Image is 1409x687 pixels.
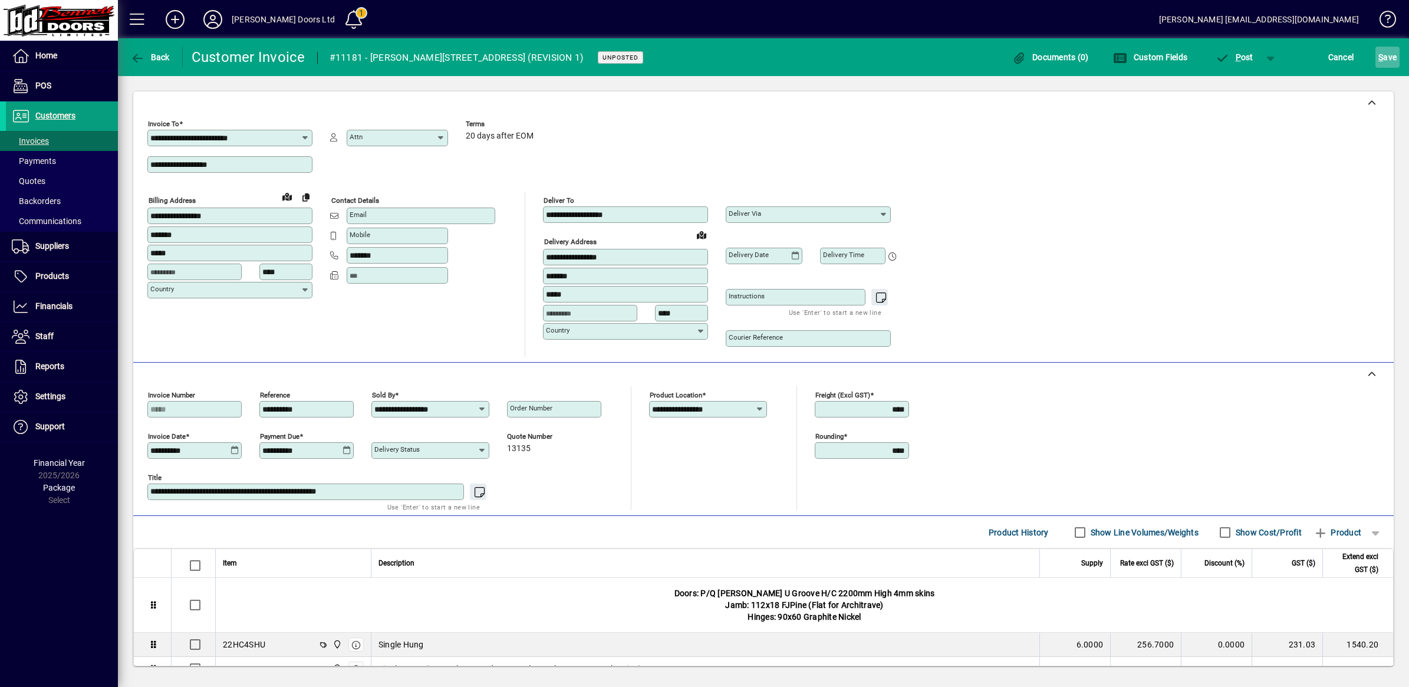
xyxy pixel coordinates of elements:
span: Bennett Doors Ltd [330,662,343,675]
span: Unposted [603,54,638,61]
span: Backorders [12,196,61,206]
mat-label: Country [150,285,174,293]
mat-label: Freight (excl GST) [815,391,870,399]
mat-label: Delivery status [374,445,420,453]
mat-label: Delivery time [823,251,864,259]
span: Communications [12,216,81,226]
mat-label: Rounding [815,432,844,441]
a: Financials [6,292,118,321]
mat-hint: Use 'Enter' to start a new line [387,500,480,514]
span: Invoices [12,136,49,146]
button: Documents (0) [1009,47,1092,68]
span: ave [1378,48,1397,67]
td: 1540.20 [1322,633,1393,657]
mat-label: Order number [510,404,552,412]
span: Single Hung (Internal garage door - steel x1 Poly Core to stop bowing) [378,663,642,675]
div: 450.4000 [1118,663,1174,675]
span: Back [130,52,170,62]
a: Support [6,412,118,442]
span: Home [35,51,57,60]
div: Customer Invoice [192,48,305,67]
app-page-header-button: Back [118,47,183,68]
td: 450.40 [1322,657,1393,681]
span: Product [1313,523,1361,542]
mat-label: Country [546,326,569,334]
mat-label: Mobile [350,231,370,239]
span: Financials [35,301,73,311]
button: Post [1209,47,1259,68]
mat-hint: Use 'Enter' to start a new line [789,305,881,319]
button: Cancel [1325,47,1357,68]
span: Quote number [507,433,578,441]
span: 1.0000 [1076,663,1104,675]
span: Quotes [12,176,45,186]
a: Home [6,41,118,71]
span: Rate excl GST ($) [1120,557,1174,570]
span: Customers [35,111,75,120]
span: Bennett Doors Ltd [330,638,343,651]
button: Product History [984,522,1054,543]
button: Save [1375,47,1400,68]
mat-label: Invoice number [148,391,195,399]
mat-label: Deliver To [544,196,574,205]
a: Knowledge Base [1371,2,1394,41]
a: View on map [278,187,297,206]
a: Backorders [6,191,118,211]
mat-label: Invoice To [148,120,179,128]
span: Financial Year [34,458,85,468]
span: Package [43,483,75,492]
mat-label: Reference [260,391,290,399]
span: Products [35,271,69,281]
mat-label: Courier Reference [729,333,783,341]
div: Doors: P/Q [PERSON_NAME] U Groove H/C 2200mm High 4mm skins Jamb: 112x18 FJPine (Flat for Architr... [216,578,1393,632]
div: [PERSON_NAME] Doors Ltd [232,10,335,29]
button: Custom Fields [1110,47,1190,68]
span: Terms [466,120,536,128]
span: Supply [1081,557,1103,570]
a: Settings [6,382,118,412]
span: Support [35,422,65,431]
td: 67.56 [1252,657,1322,681]
mat-label: Instructions [729,292,765,300]
a: Invoices [6,131,118,151]
a: Communications [6,211,118,231]
mat-label: Payment due [260,432,299,441]
span: 20 days after EOM [466,132,534,141]
div: 22SP4SHSTLU-860 [223,663,296,675]
span: P [1236,52,1241,62]
span: Description [378,557,414,570]
span: Documents (0) [1012,52,1089,62]
label: Show Line Volumes/Weights [1088,527,1199,538]
span: Suppliers [35,241,69,251]
span: Extend excl GST ($) [1330,550,1378,576]
a: POS [6,71,118,101]
span: S [1378,52,1383,62]
label: Show Cost/Profit [1233,527,1302,538]
button: Product [1308,522,1367,543]
span: Settings [35,392,65,401]
a: Products [6,262,118,291]
span: Item [223,557,237,570]
span: Payments [12,156,56,166]
button: Profile [194,9,232,30]
span: 6.0000 [1076,639,1104,650]
mat-label: Email [350,211,367,219]
div: 256.7000 [1118,639,1174,650]
span: ost [1215,52,1253,62]
td: 0.0000 [1181,633,1252,657]
mat-label: Sold by [372,391,395,399]
div: [PERSON_NAME] [EMAIL_ADDRESS][DOMAIN_NAME] [1159,10,1359,29]
mat-label: Attn [350,133,363,141]
span: Discount (%) [1204,557,1245,570]
span: Custom Fields [1113,52,1187,62]
a: Quotes [6,171,118,191]
td: 0.0000 [1181,657,1252,681]
span: POS [35,81,51,90]
mat-label: Delivery date [729,251,769,259]
button: Copy to Delivery address [297,188,315,206]
button: Back [127,47,173,68]
span: Product History [989,523,1049,542]
td: 231.03 [1252,633,1322,657]
div: 22HC4SHU [223,639,265,650]
a: Staff [6,322,118,351]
